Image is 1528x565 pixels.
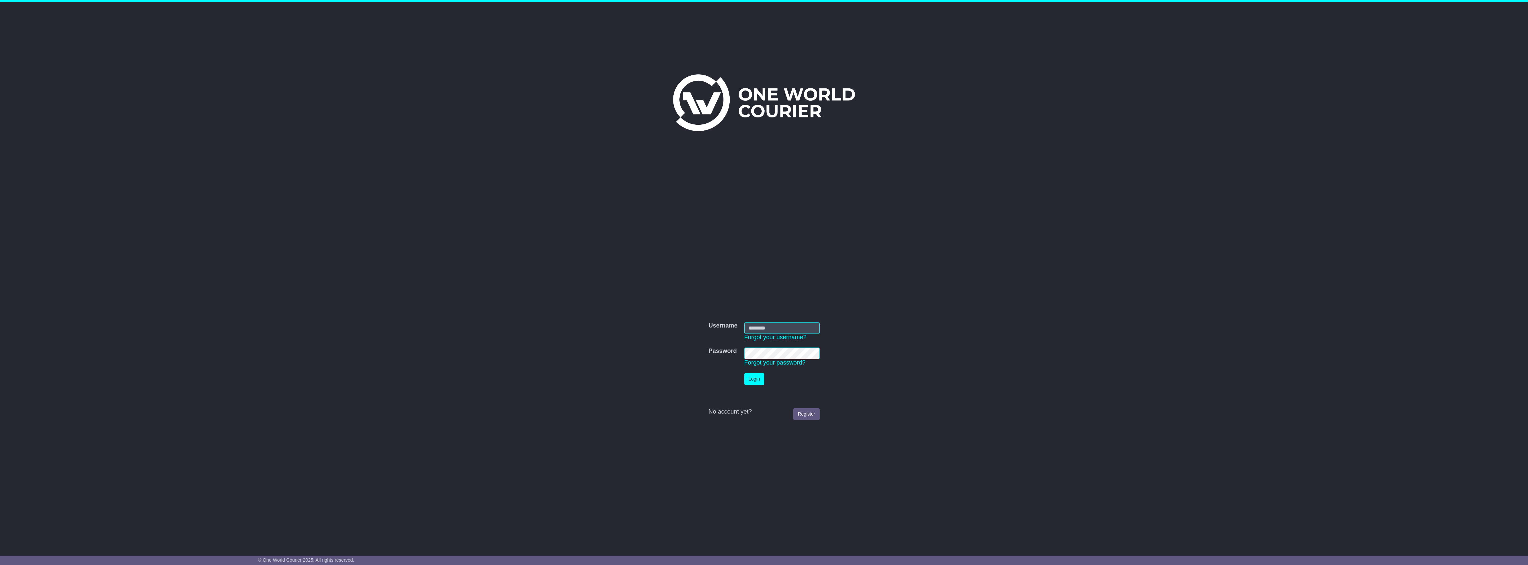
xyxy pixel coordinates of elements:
a: Forgot your username? [744,334,807,341]
div: No account yet? [708,408,819,416]
a: Forgot your password? [744,359,806,366]
button: Login [744,373,764,385]
label: Password [708,348,737,355]
span: © One World Courier 2025. All rights reserved. [258,557,354,563]
a: Register [793,408,819,420]
label: Username [708,322,737,330]
img: One World [673,74,855,131]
